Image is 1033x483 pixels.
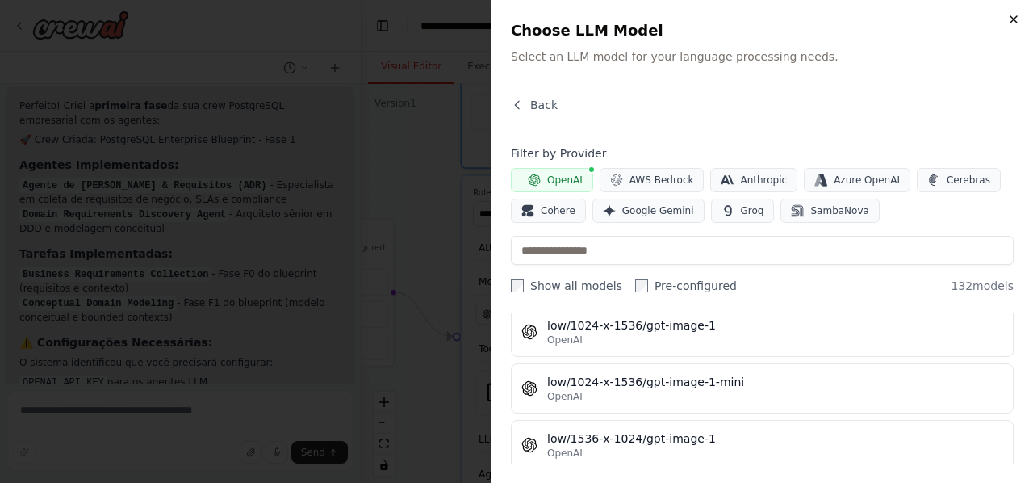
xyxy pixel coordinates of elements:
button: Cerebras [917,168,1001,192]
span: OpenAI [547,390,583,403]
span: AWS Bedrock [629,174,694,187]
span: SambaNova [810,204,868,217]
button: Azure OpenAI [804,168,910,192]
span: Anthropic [740,174,787,187]
button: low/1536-x-1024/gpt-image-1OpenAI [511,420,1014,470]
button: low/1024-x-1536/gpt-image-1OpenAI [511,307,1014,357]
button: Groq [711,199,775,223]
input: Show all models [511,279,524,292]
button: low/1024-x-1536/gpt-image-1-miniOpenAI [511,363,1014,414]
button: Back [511,97,558,113]
button: Google Gemini [592,199,705,223]
h4: Filter by Provider [511,145,1014,162]
label: Pre-configured [635,278,737,294]
button: AWS Bedrock [600,168,705,192]
label: Show all models [511,278,622,294]
span: Cohere [541,204,575,217]
button: SambaNova [780,199,879,223]
span: OpenAI [547,334,583,346]
span: Cerebras [947,174,990,187]
button: Cohere [511,199,586,223]
span: Back [530,97,558,113]
p: Select an LLM model for your language processing needs. [511,48,1014,65]
span: OpenAI [547,174,583,187]
button: OpenAI [511,168,593,192]
div: low/1536-x-1024/gpt-image-1 [547,430,1003,447]
span: Google Gemini [622,204,694,217]
span: 132 models [951,278,1014,294]
button: Anthropic [710,168,797,192]
input: Pre-configured [635,279,648,292]
span: Azure OpenAI [834,174,900,187]
h2: Choose LLM Model [511,19,1014,42]
span: OpenAI [547,447,583,460]
div: low/1024-x-1536/gpt-image-1-mini [547,374,1003,390]
div: low/1024-x-1536/gpt-image-1 [547,317,1003,334]
span: Groq [741,204,764,217]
